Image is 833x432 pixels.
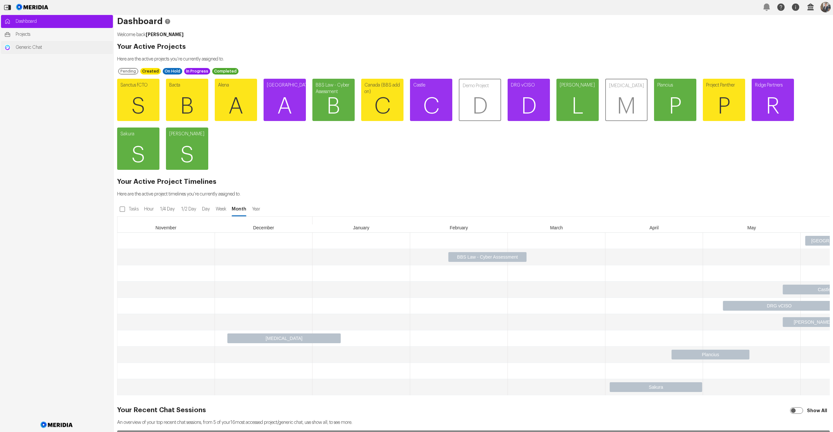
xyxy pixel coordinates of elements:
a: AlenaA [215,79,257,121]
a: Canada (BBS add on)C [361,79,403,121]
span: L [556,87,599,126]
span: Week [214,206,228,212]
span: S [117,136,159,175]
span: A [264,87,306,126]
span: M [606,87,647,126]
div: Created [140,68,161,74]
strong: [PERSON_NAME] [146,32,184,37]
span: B [312,87,355,126]
p: Welcome back . [117,31,830,38]
p: Here are the active projects you're currently assigned to. [117,56,830,62]
span: P [703,87,745,126]
span: S [117,87,159,126]
span: Month [231,206,247,212]
span: B [166,87,208,126]
h1: Dashboard [117,18,830,25]
a: Dashboard [1,15,113,28]
a: Project PantherP [703,79,745,121]
span: C [410,87,452,126]
a: Ridge PartnersR [752,79,794,121]
h2: Your Active Projects [117,44,830,50]
span: S [166,136,208,175]
span: Day [201,206,211,212]
span: C [361,87,403,126]
h2: Your Active Project Timelines [117,179,830,185]
a: Demo ProjectD [459,79,501,121]
a: Generic ChatGeneric Chat [1,41,113,54]
span: 1/2 Day [180,206,198,212]
a: BactaB [166,79,208,121]
label: Show All [806,405,830,416]
img: Generic Chat [4,44,11,51]
span: P [654,87,696,126]
span: A [215,87,257,126]
a: CastleC [410,79,452,121]
span: Year [250,206,262,212]
a: [PERSON_NAME]L [556,79,599,121]
label: Tasks [128,203,141,215]
a: PlanciusP [654,79,696,121]
a: DRG vCISOD [508,79,550,121]
p: Here are the active project timelines you're currently assigned to. [117,191,830,197]
div: Pending [118,68,138,74]
span: Projects [16,31,110,38]
a: SakuraS [117,128,159,170]
div: In Progress [184,68,210,74]
a: BBS Law - Cyber AssessmentB [312,79,355,121]
span: R [752,87,794,126]
span: Dashboard [16,18,110,25]
span: Hour [143,206,155,212]
img: Meridia Logo [39,418,74,432]
a: Sanctus fCTOS [117,79,159,121]
a: [PERSON_NAME]S [166,128,208,170]
div: On Hold [163,68,182,74]
img: Profile Icon [820,2,831,12]
span: D [508,87,550,126]
div: Completed [212,68,239,74]
a: [MEDICAL_DATA]M [605,79,648,121]
span: 1/4 Day [158,206,176,212]
span: D [459,87,500,126]
p: An overview of your top recent chat sessions, from 5 of your 16 most accessed project/generic cha... [117,419,830,426]
a: Projects [1,28,113,41]
h2: Your Recent Chat Sessions [117,407,830,413]
span: Generic Chat [16,44,110,51]
a: [GEOGRAPHIC_DATA]A [264,79,306,121]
